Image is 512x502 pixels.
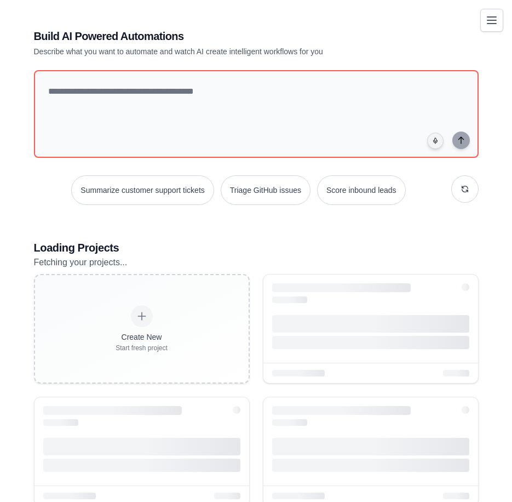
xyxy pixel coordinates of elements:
p: Describe what you want to automate and watch AI create intelligent workflows for you [34,46,402,57]
button: Get new suggestions [451,175,479,203]
p: Fetching your projects... [34,255,479,270]
h1: Build AI Powered Automations [34,28,402,44]
button: Summarize customer support tickets [71,175,214,205]
div: Create New [116,332,168,343]
div: Start fresh project [116,344,168,352]
button: Triage GitHub issues [221,175,310,205]
h3: Loading Projects [34,240,479,255]
button: Click to speak your automation idea [427,133,444,149]
button: Toggle navigation [480,9,503,32]
button: Score inbound leads [317,175,406,205]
